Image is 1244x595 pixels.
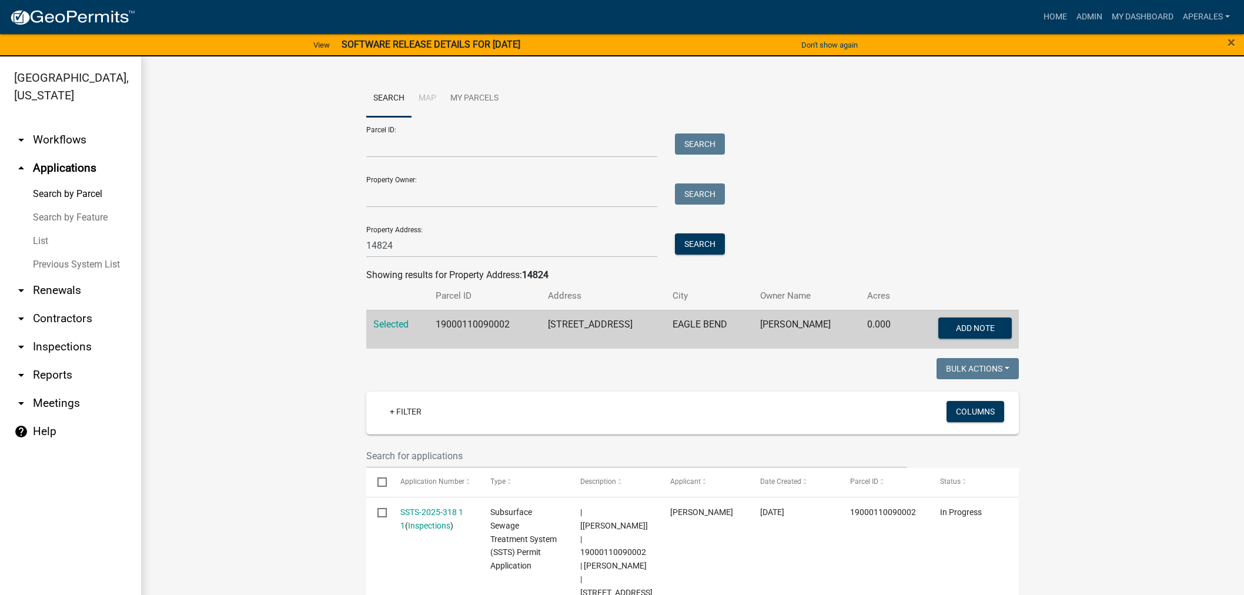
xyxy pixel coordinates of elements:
[580,477,616,486] span: Description
[675,233,725,255] button: Search
[1072,6,1107,28] a: Admin
[408,521,450,530] a: Inspections
[14,368,28,382] i: arrow_drop_down
[760,507,784,517] span: 08/08/2025
[955,323,994,332] span: Add Note
[753,282,860,310] th: Owner Name
[429,310,540,349] td: 19000110090002
[670,507,733,517] span: Scott M Ellingson
[753,310,860,349] td: [PERSON_NAME]
[400,506,468,533] div: ( )
[659,468,749,496] datatable-header-cell: Applicant
[929,468,1019,496] datatable-header-cell: Status
[1178,6,1235,28] a: aperales
[938,317,1012,339] button: Add Note
[342,39,520,50] strong: SOFTWARE RELEASE DETAILS FOR [DATE]
[541,282,666,310] th: Address
[443,80,506,118] a: My Parcels
[490,477,506,486] span: Type
[937,358,1019,379] button: Bulk Actions
[839,468,929,496] datatable-header-cell: Parcel ID
[797,35,862,55] button: Don't show again
[947,401,1004,422] button: Columns
[373,319,409,330] a: Selected
[760,477,801,486] span: Date Created
[1228,35,1235,49] button: Close
[1039,6,1072,28] a: Home
[400,507,463,530] a: SSTS-2025-318 1 1
[749,468,839,496] datatable-header-cell: Date Created
[666,310,753,349] td: EAGLE BEND
[1228,34,1235,51] span: ×
[670,477,701,486] span: Applicant
[860,282,908,310] th: Acres
[675,183,725,205] button: Search
[14,161,28,175] i: arrow_drop_up
[366,268,1019,282] div: Showing results for Property Address:
[541,310,666,349] td: [STREET_ADDRESS]
[675,133,725,155] button: Search
[522,269,549,280] strong: 14824
[389,468,479,496] datatable-header-cell: Application Number
[14,133,28,147] i: arrow_drop_down
[366,468,389,496] datatable-header-cell: Select
[850,507,916,517] span: 19000110090002
[14,424,28,439] i: help
[366,444,907,468] input: Search for applications
[14,283,28,297] i: arrow_drop_down
[940,507,982,517] span: In Progress
[490,507,557,570] span: Subsurface Sewage Treatment System (SSTS) Permit Application
[569,468,659,496] datatable-header-cell: Description
[1107,6,1178,28] a: My Dashboard
[860,310,908,349] td: 0.000
[309,35,335,55] a: View
[366,80,412,118] a: Search
[14,312,28,326] i: arrow_drop_down
[479,468,569,496] datatable-header-cell: Type
[429,282,540,310] th: Parcel ID
[666,282,753,310] th: City
[400,477,464,486] span: Application Number
[850,477,878,486] span: Parcel ID
[14,396,28,410] i: arrow_drop_down
[940,477,961,486] span: Status
[380,401,431,422] a: + Filter
[14,340,28,354] i: arrow_drop_down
